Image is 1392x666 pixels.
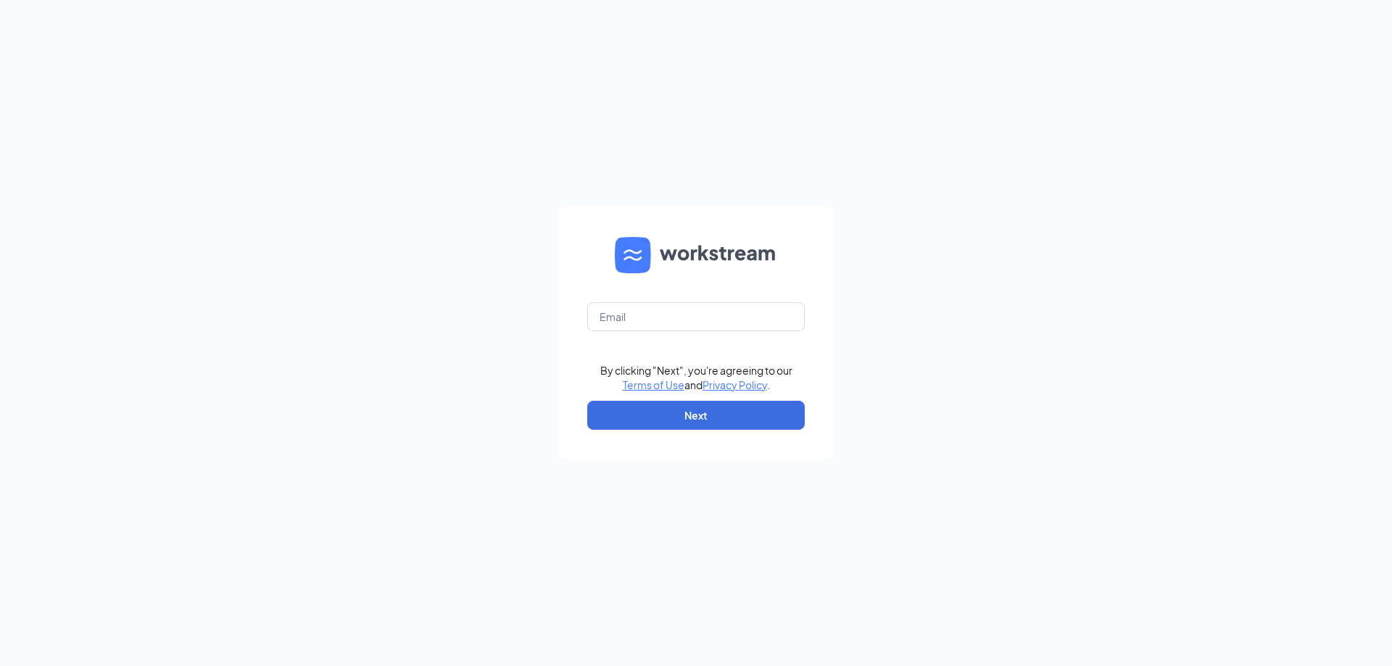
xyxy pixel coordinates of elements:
input: Email [587,302,805,331]
img: WS logo and Workstream text [615,237,777,273]
a: Terms of Use [623,378,684,391]
a: Privacy Policy [703,378,767,391]
div: By clicking "Next", you're agreeing to our and . [600,363,792,392]
button: Next [587,401,805,430]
